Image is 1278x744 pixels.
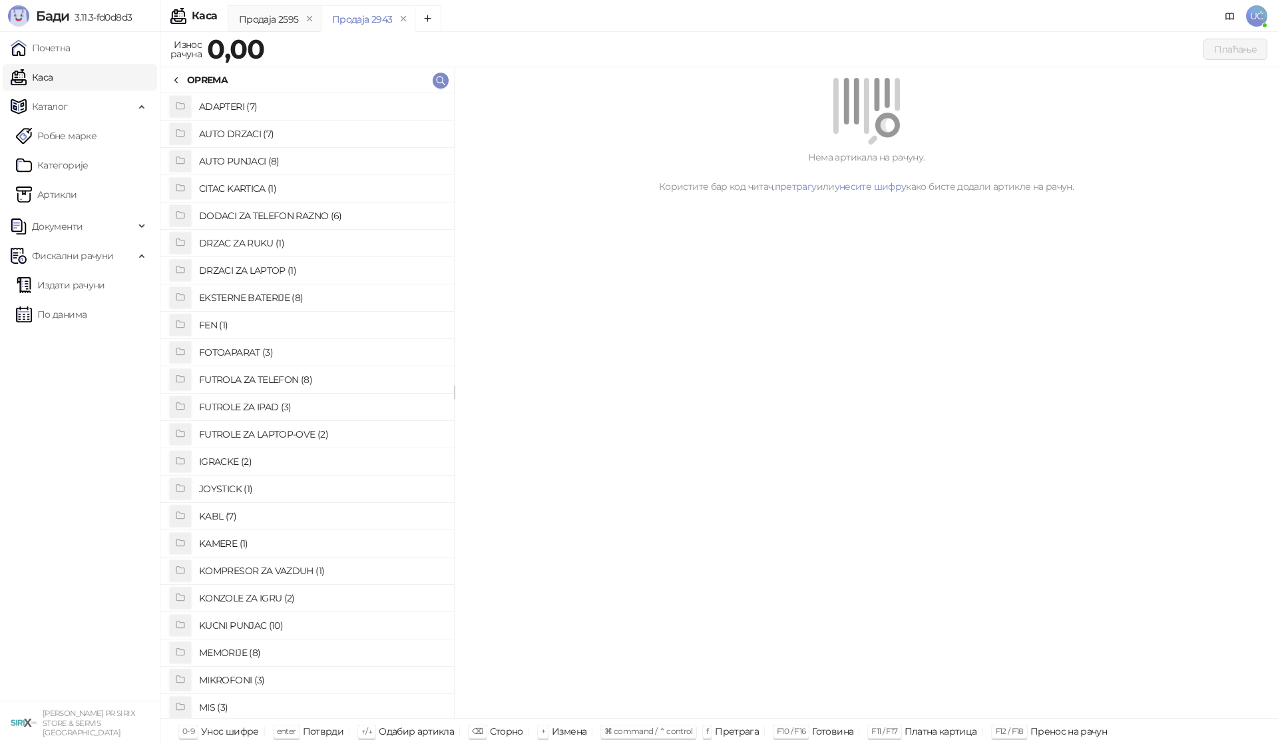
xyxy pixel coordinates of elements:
[8,5,29,27] img: Logo
[182,726,194,736] span: 0-9
[187,73,228,87] div: OPREMA
[199,287,443,308] h4: EKSTERNE BATERIJE (8)
[835,181,907,192] a: унесите шифру
[552,723,586,740] div: Измена
[199,123,443,145] h4: AUTO DRZACI (7)
[32,213,83,240] span: Документи
[541,726,545,736] span: +
[199,342,443,363] h4: FOTOAPARAT (3)
[775,181,817,192] a: претрагу
[199,314,443,336] h4: FEN (1)
[199,96,443,117] h4: ADAPTERI (7)
[905,723,977,740] div: Платна картица
[16,272,105,298] a: Издати рачуни
[199,560,443,581] h4: KOMPRESOR ZA VAZDUH (1)
[69,11,132,23] span: 3.11.3-fd0d8d3
[16,152,89,179] a: Категорије
[471,150,1262,194] div: Нема артикала на рачуну. Користите бар код читач, или како бисте додали артикле на рачун.
[199,506,443,527] h4: KABL (7)
[199,697,443,718] h4: MIS (3)
[199,533,443,554] h4: KAMERE (1)
[199,151,443,172] h4: AUTO PUNJACI (8)
[715,723,759,740] div: Претрага
[199,642,443,663] h4: MEMORIJE (8)
[43,709,135,737] small: [PERSON_NAME] PR SIRIX STORE & SERVIS [GEOGRAPHIC_DATA]
[168,36,204,63] div: Износ рачуна
[36,8,69,24] span: Бади
[16,181,77,208] a: ArtikliАртикли
[11,64,53,91] a: Каса
[199,669,443,691] h4: MIKROFONI (3)
[1030,723,1107,740] div: Пренос на рачун
[490,723,523,740] div: Сторно
[1203,39,1267,60] button: Плаћање
[199,178,443,199] h4: CITAC KARTICA (1)
[32,93,68,120] span: Каталог
[160,93,454,718] div: grid
[199,615,443,636] h4: KUCNI PUNJAC (10)
[301,13,318,25] button: remove
[995,726,1024,736] span: F12 / F18
[199,369,443,390] h4: FUTROLA ZA TELEFON (8)
[361,726,372,736] span: ↑/↓
[199,587,443,609] h4: KONZOLE ZA IGRU (2)
[303,723,344,740] div: Потврди
[11,35,71,61] a: Почетна
[199,205,443,226] h4: DODACI ZA TELEFON RAZNO (6)
[277,726,296,736] span: enter
[16,123,97,149] a: Робне марке
[11,709,37,736] img: 64x64-companyLogo-cb9a1907-c9b0-4601-bb5e-5084e694c383.png
[379,723,454,740] div: Одабир артикла
[415,5,441,32] button: Add tab
[332,12,392,27] div: Продаја 2943
[201,723,259,740] div: Унос шифре
[199,396,443,418] h4: FUTROLE ZA IPAD (3)
[871,726,897,736] span: F11 / F17
[199,260,443,281] h4: DRZACI ZA LAPTOP (1)
[472,726,483,736] span: ⌫
[1219,5,1241,27] a: Документација
[706,726,708,736] span: f
[16,301,87,328] a: По данима
[199,424,443,445] h4: FUTROLE ZA LAPTOP-OVE (2)
[192,11,217,21] div: Каса
[199,232,443,254] h4: DRZAC ZA RUKU (1)
[1246,5,1267,27] span: UĆ
[777,726,805,736] span: F10 / F16
[239,12,298,27] div: Продаја 2595
[604,726,693,736] span: ⌘ command / ⌃ control
[812,723,853,740] div: Готовина
[199,478,443,500] h4: JOYSTICK (1)
[395,13,412,25] button: remove
[207,33,264,65] strong: 0,00
[199,451,443,472] h4: IGRACKE (2)
[32,242,113,269] span: Фискални рачуни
